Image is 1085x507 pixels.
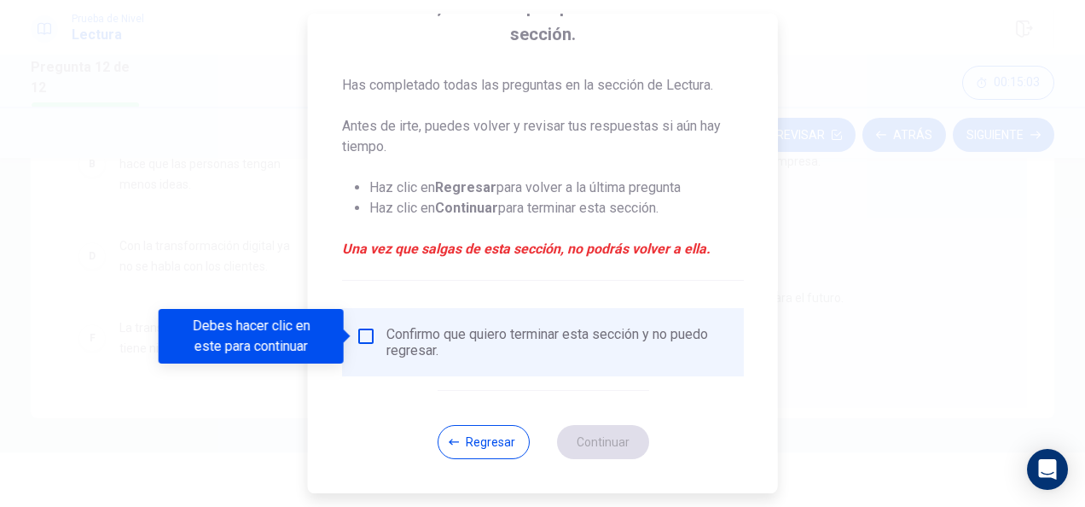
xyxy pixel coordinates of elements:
p: Antes de irte, puedes volver y revisar tus respuestas si aún hay tiempo. [342,116,744,157]
li: Haz clic en para volver a la última pregunta [369,178,744,198]
span: Debes hacer clic en este para continuar [356,326,376,347]
li: Haz clic en para terminar esta sección. [369,198,744,219]
div: Confirmo que quiero terminar esta sección y no puedo regresar. [386,326,730,358]
button: Continuar [556,425,648,459]
strong: Regresar [435,179,496,195]
div: Debes hacer clic en este para continuar [159,309,344,364]
strong: Continuar [435,200,498,216]
div: Open Intercom Messenger [1027,449,1068,490]
p: Has completado todas las preguntas en la sección de Lectura. [342,75,744,96]
button: Regresar [437,425,529,459]
em: Una vez que salgas de esta sección, no podrás volver a ella. [342,239,744,259]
